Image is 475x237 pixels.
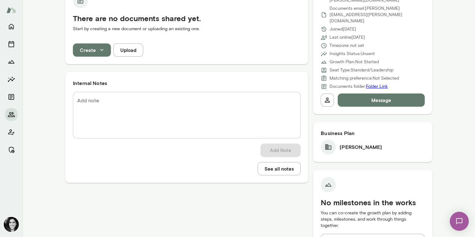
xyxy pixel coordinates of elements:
p: Timezone not set [330,42,364,49]
p: Documents folder: [330,83,388,90]
button: Manage [5,144,18,156]
h5: No milestones in the works [321,197,425,207]
button: Message [338,93,425,107]
p: Insights Status: Unsent [330,51,375,57]
button: Create [73,43,111,57]
button: Growth Plan [5,55,18,68]
button: Insights [5,73,18,86]
p: You can co-create the growth plan by adding steps, milestones, and work through things together. [321,210,425,229]
button: Home [5,20,18,33]
button: Upload [113,43,143,57]
p: Last online [DATE] [330,34,365,41]
img: Jamie Albers [4,217,19,232]
button: Documents [5,91,18,103]
h6: [PERSON_NAME] [340,143,382,151]
h6: Internal Notes [73,79,301,87]
p: Documents email: [PERSON_NAME][EMAIL_ADDRESS][PERSON_NAME][DOMAIN_NAME] [330,5,425,24]
button: Sessions [5,38,18,50]
button: See all notes [258,162,301,175]
h5: There are no documents shared yet. [73,13,301,23]
a: Folder Link [366,84,388,89]
h6: Business Plan [321,129,425,137]
p: Start by creating a new document or uploading an existing one. [73,26,301,32]
p: Joined [DATE] [330,26,356,32]
p: Matching preference: Not Selected [330,75,399,82]
img: Mento [6,4,16,16]
p: Growth Plan: Not Started [330,59,379,65]
p: Seat Type: Standard/Leadership [330,67,393,73]
button: Client app [5,126,18,138]
button: Members [5,108,18,121]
